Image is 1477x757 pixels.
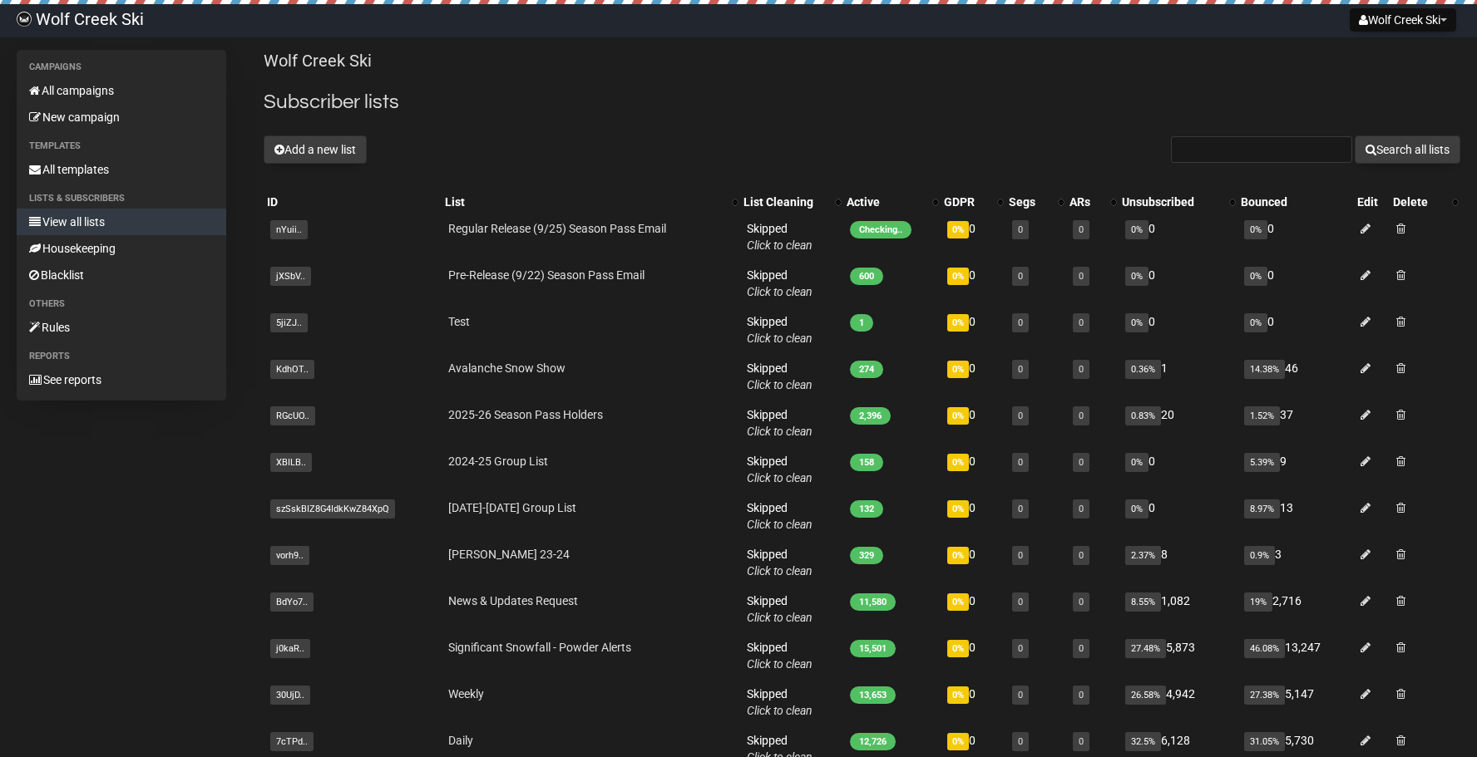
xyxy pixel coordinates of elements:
span: 1 [850,314,873,332]
td: 0 [1119,307,1237,353]
span: 0% [947,640,969,657]
td: 0 [1237,260,1354,307]
span: Skipped [747,361,813,391]
th: Bounced: No sort applied, sorting is disabled [1237,190,1354,214]
span: Skipped [747,548,813,578]
span: 30UjD.. [270,686,310,705]
td: 5,873 [1119,632,1237,679]
span: 0% [1125,499,1149,519]
span: 31.05% [1244,732,1285,751]
th: GDPR: No sort applied, activate to apply an ascending sort [941,190,1006,214]
td: 0 [941,586,1006,632]
span: Skipped [747,315,813,345]
span: 0% [947,500,969,518]
td: 1,082 [1119,586,1237,632]
span: Skipped [747,408,813,438]
a: Click to clean [747,332,813,345]
div: List Cleaning [743,194,827,210]
span: RGcUO.. [270,406,315,425]
span: vorh9.. [270,546,309,565]
div: GDPR [944,194,990,210]
td: 0 [941,632,1006,679]
div: ID [267,194,438,210]
div: Edit [1357,194,1386,210]
span: 2.37% [1125,546,1161,565]
td: 8 [1119,539,1237,586]
span: nYuii.. [270,220,308,239]
span: 132 [850,500,883,518]
td: 3 [1237,539,1354,586]
a: 0 [1079,504,1084,514]
span: 0% [947,314,969,332]
span: j0kaR.. [270,639,310,658]
a: All campaigns [17,77,226,104]
a: Daily [448,734,473,747]
p: Wolf Creek Ski [264,50,1460,72]
a: 2025-26 Season Pass Holders [448,408,603,421]
td: 0 [941,493,1006,539]
span: XBILB.. [270,453,312,472]
a: 0 [1018,550,1023,561]
td: 0 [941,307,1006,353]
div: Delete [1393,194,1444,210]
span: 0% [947,268,969,285]
td: 0 [941,260,1006,307]
button: Search all lists [1355,135,1460,164]
span: 27.38% [1244,686,1285,705]
a: Click to clean [747,238,813,252]
a: 0 [1018,504,1023,514]
span: 32.5% [1125,732,1161,751]
span: Skipped [747,594,813,624]
td: 0 [941,446,1006,493]
a: Click to clean [747,285,813,298]
span: 14.38% [1244,360,1285,379]
span: 0% [947,361,969,378]
a: 0 [1018,271,1023,282]
span: 2,396 [850,407,891,425]
span: 5jiZJ.. [270,313,308,332]
th: List Cleaning: No sort applied, activate to apply an ascending sort [740,190,843,214]
td: 2,716 [1237,586,1354,632]
span: 329 [850,547,883,564]
span: 158 [850,454,883,471]
span: Skipped [747,641,813,671]
span: 46.08% [1244,639,1285,658]
span: 1.52% [1244,406,1280,425]
a: News & Updates Request [448,594,578,607]
a: 0 [1079,690,1084,700]
th: Unsubscribed: No sort applied, activate to apply an ascending sort [1119,190,1237,214]
li: Templates [17,136,226,156]
li: Others [17,294,226,314]
span: 12,726 [850,733,896,750]
td: 0 [941,539,1006,586]
li: Lists & subscribers [17,189,226,209]
span: 13,653 [850,686,896,704]
a: [DATE]-[DATE] Group List [448,501,576,514]
a: Click to clean [747,518,813,531]
span: 0% [947,686,969,704]
td: 9 [1237,446,1354,493]
span: 0% [947,407,969,425]
h2: Subscriber lists [264,87,1460,117]
span: 0% [1125,267,1149,286]
div: Bounced [1241,194,1351,210]
span: KdhOT.. [270,360,314,379]
a: Weekly [448,687,484,700]
span: 0.36% [1125,360,1161,379]
span: 0% [947,593,969,611]
a: 0 [1018,736,1023,747]
td: 37 [1237,400,1354,446]
li: Reports [17,347,226,366]
div: ARs [1069,194,1102,210]
td: 0 [1119,446,1237,493]
div: Segs [1009,194,1049,210]
a: All templates [17,156,226,183]
li: Campaigns [17,57,226,77]
button: Wolf Creek Ski [1350,8,1456,32]
span: 274 [850,361,883,378]
span: 8.97% [1244,499,1280,519]
a: 0 [1018,410,1023,421]
th: Segs: No sort applied, activate to apply an ascending sort [1005,190,1065,214]
span: 0% [1244,313,1267,332]
img: b8a1e34ad8b70b86f908001b9dc56f97 [17,12,32,27]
